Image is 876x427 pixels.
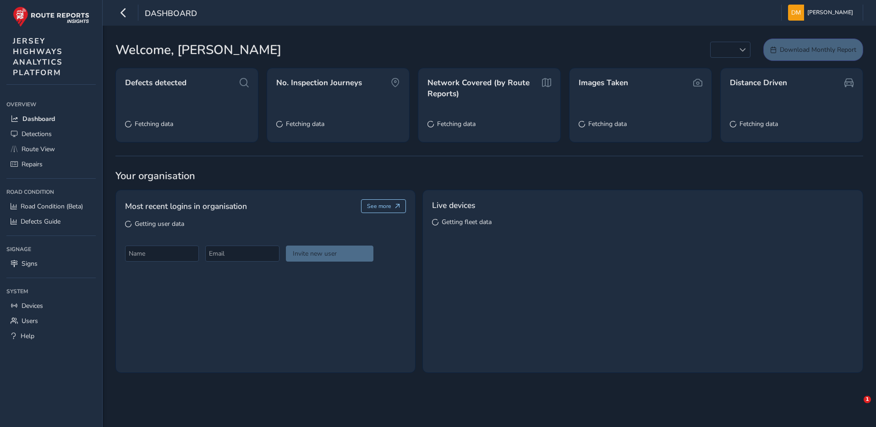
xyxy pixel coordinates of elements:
span: Network Covered (by Route Reports) [427,77,539,99]
span: Most recent logins in organisation [125,200,247,212]
span: Distance Driven [730,77,787,88]
span: Your organisation [115,169,863,183]
a: Help [6,328,96,344]
span: Fetching data [135,120,173,128]
a: Repairs [6,157,96,172]
span: Fetching data [588,120,627,128]
button: [PERSON_NAME] [788,5,856,21]
img: diamond-layout [788,5,804,21]
span: No. Inspection Journeys [276,77,362,88]
span: Defects Guide [21,217,60,226]
a: Devices [6,298,96,313]
a: Route View [6,142,96,157]
span: Images Taken [579,77,628,88]
span: Fetching data [437,120,476,128]
input: Name [125,246,199,262]
a: Users [6,313,96,328]
a: Defects Guide [6,214,96,229]
span: Help [21,332,34,340]
span: Devices [22,301,43,310]
div: Road Condition [6,185,96,199]
a: Detections [6,126,96,142]
span: JERSEY HIGHWAYS ANALYTICS PLATFORM [13,36,63,78]
span: Defects detected [125,77,186,88]
span: Dashboard [22,115,55,123]
div: Overview [6,98,96,111]
img: rr logo [13,6,89,27]
span: Getting fleet data [442,218,492,226]
span: [PERSON_NAME] [807,5,853,21]
a: Signs [6,256,96,271]
span: Route View [22,145,55,153]
span: Detections [22,130,52,138]
iframe: Intercom live chat [845,396,867,418]
span: Repairs [22,160,43,169]
span: Dashboard [145,8,197,21]
a: Dashboard [6,111,96,126]
button: See more [361,199,406,213]
div: System [6,285,96,298]
span: Welcome, [PERSON_NAME] [115,40,281,60]
span: Road Condition (Beta) [21,202,83,211]
span: Users [22,317,38,325]
span: Fetching data [286,120,324,128]
div: Signage [6,242,96,256]
span: Signs [22,259,38,268]
span: Getting user data [135,219,184,228]
span: Live devices [432,199,475,211]
span: Fetching data [739,120,778,128]
span: 1 [864,396,871,403]
a: Road Condition (Beta) [6,199,96,214]
span: See more [367,203,391,210]
input: Email [205,246,279,262]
